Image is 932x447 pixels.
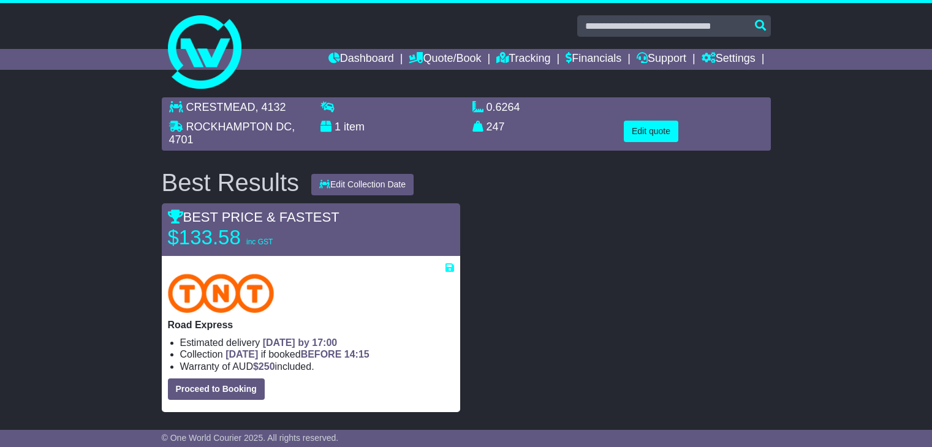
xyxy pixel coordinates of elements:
[344,121,365,133] span: item
[168,225,321,250] p: $133.58
[180,361,454,372] li: Warranty of AUD included.
[225,349,369,359] span: if booked
[624,121,678,142] button: Edit quote
[246,238,273,246] span: inc GST
[301,349,342,359] span: BEFORE
[253,361,275,372] span: $
[496,49,550,70] a: Tracking
[168,378,265,400] button: Proceed to Booking
[637,49,686,70] a: Support
[487,101,520,113] span: 0.6264
[186,101,256,113] span: CRESTMEAD
[162,433,339,443] span: © One World Courier 2025. All rights reserved.
[328,49,394,70] a: Dashboard
[168,209,339,225] span: BEST PRICE & FASTEST
[263,337,338,348] span: [DATE] by 17:00
[702,49,756,70] a: Settings
[225,349,258,359] span: [DATE]
[487,121,505,133] span: 247
[180,337,454,348] li: Estimated delivery
[311,174,414,195] button: Edit Collection Date
[169,121,295,146] span: , 4701
[180,348,454,360] li: Collection
[168,319,454,331] p: Road Express
[344,349,369,359] span: 14:15
[256,101,286,113] span: , 4132
[566,49,621,70] a: Financials
[186,121,292,133] span: ROCKHAMPTON DC
[409,49,481,70] a: Quote/Book
[156,169,306,196] div: Best Results
[168,274,275,313] img: TNT Domestic: Road Express
[259,361,275,372] span: 250
[335,121,341,133] span: 1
